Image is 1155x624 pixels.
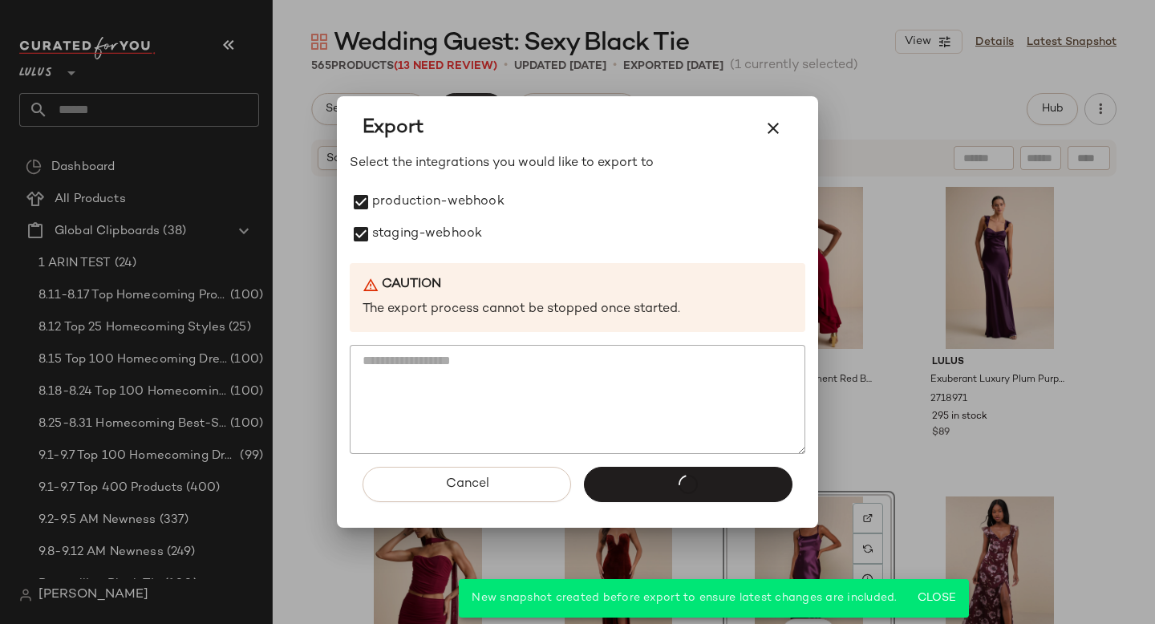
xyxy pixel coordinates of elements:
[472,592,897,604] span: New snapshot created before export to ensure latest changes are included.
[444,476,488,492] span: Cancel
[350,154,805,173] p: Select the integrations you would like to export to
[372,186,505,218] label: production-webhook
[910,584,962,613] button: Close
[363,115,423,141] span: Export
[363,301,792,319] p: The export process cannot be stopped once started.
[372,218,482,250] label: staging-webhook
[363,467,571,502] button: Cancel
[917,592,956,605] span: Close
[382,276,441,294] b: Caution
